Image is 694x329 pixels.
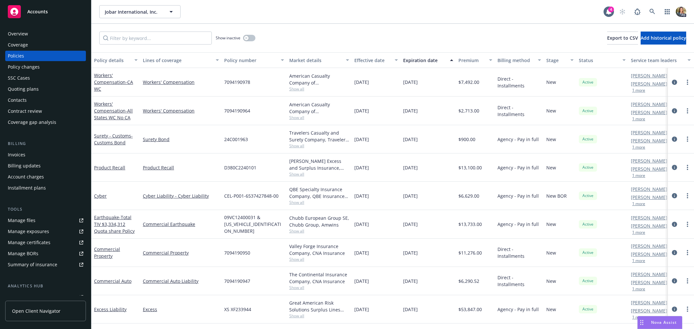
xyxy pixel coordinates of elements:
span: Direct - Installments [497,274,541,288]
a: Billing updates [5,161,86,171]
span: [DATE] [354,278,369,284]
a: circleInformation [671,220,678,228]
a: Product Recall [143,164,219,171]
span: [DATE] [403,278,418,284]
a: Commercial Property [94,246,120,259]
span: Active [581,79,594,85]
span: 09VC12400031 & [US_VEHICLE_IDENTIFICATION_NUMBER] [224,214,284,234]
a: [PERSON_NAME] [631,101,667,108]
a: Loss summary generator [5,292,86,302]
button: 1 more [632,259,645,263]
span: [DATE] [403,249,418,256]
div: Valley Forge Insurance Company, CNA Insurance [289,243,349,257]
button: 1 more [632,117,645,121]
button: 1 more [632,202,645,206]
button: Effective date [352,52,401,68]
span: [DATE] [354,192,369,199]
div: Coverage [8,40,28,50]
div: QBE Specialty Insurance Company, QBE Insurance Group, RT Specialty Insurance Services, LLC (RSG S... [289,186,349,200]
a: Coverage [5,40,86,50]
div: Contract review [8,106,42,116]
span: Add historical policy [641,35,686,41]
a: [PERSON_NAME] [631,271,667,278]
span: New [546,278,556,284]
div: Expiration date [403,57,446,64]
a: [PERSON_NAME] [631,109,667,116]
a: Policies [5,51,86,61]
a: [PERSON_NAME] [631,299,667,306]
a: [PERSON_NAME] [631,186,667,192]
div: Policy number [224,57,277,64]
div: Manage exposures [8,226,49,237]
span: Direct - Installments [497,246,541,259]
div: Coverage gap analysis [8,117,56,127]
span: New [546,306,556,313]
div: American Casualty Company of [GEOGRAPHIC_DATA], [US_STATE], CNA Insurance [289,72,349,86]
a: [PERSON_NAME] [631,214,667,221]
a: Workers' Compensation [94,101,133,121]
a: Contract review [5,106,86,116]
span: D380C2240101 [224,164,256,171]
a: circleInformation [671,135,678,143]
div: Installment plans [8,183,46,193]
span: [DATE] [354,107,369,114]
div: Policy changes [8,62,40,72]
span: Direct - Installments [497,75,541,89]
span: [DATE] [403,221,418,228]
a: [PERSON_NAME] [631,243,667,249]
a: Policy changes [5,62,86,72]
span: Show all [289,313,349,319]
a: Commercial Auto [94,278,131,284]
span: 7094190950 [224,249,250,256]
a: Workers' Compensation [94,72,133,92]
a: Manage exposures [5,226,86,237]
span: $6,629.00 [458,192,479,199]
a: circleInformation [671,78,678,86]
span: [DATE] [354,164,369,171]
div: Policies [8,51,24,61]
span: $7,492.00 [458,79,479,86]
button: Billing method [495,52,544,68]
span: [DATE] [403,192,418,199]
span: $53,847.00 [458,306,482,313]
span: New [546,249,556,256]
a: Surety Bond [143,136,219,143]
button: Policy details [91,52,140,68]
a: [PERSON_NAME] [631,307,667,314]
span: Show all [289,86,349,92]
a: [PERSON_NAME] [631,72,667,79]
a: circleInformation [671,164,678,171]
div: Manage BORs [8,248,38,259]
a: [PERSON_NAME] [631,80,667,87]
a: Invoices [5,150,86,160]
span: [DATE] [354,249,369,256]
a: [PERSON_NAME] [631,279,667,286]
span: Direct - Installments [497,104,541,118]
a: circleInformation [671,305,678,313]
span: New [546,164,556,171]
span: New BOR [546,192,567,199]
div: Lines of coverage [143,57,212,64]
a: [PERSON_NAME] [631,157,667,164]
a: Workers' Compensation [143,79,219,86]
span: 7094190978 [224,79,250,86]
button: Market details [287,52,352,68]
div: Travelers Casualty and Surety Company, Travelers Insurance, CA [PERSON_NAME] & Company Inc [289,129,349,143]
a: Earthquake [94,214,135,234]
span: Jobar International, Inc. [105,8,161,15]
span: New [546,136,556,143]
span: - Total TIV $3,334,312 Quota share Policy [94,214,135,234]
div: Status [579,57,619,64]
div: Great American Risk Solutions Surplus Lines Insurance Company, Great American Insurance Group, Am... [289,299,349,313]
button: Policy number [222,52,287,68]
a: Excess [143,306,219,313]
span: Nova Assist [651,320,677,325]
a: Manage files [5,215,86,226]
a: Contacts [5,95,86,105]
span: Show all [289,257,349,262]
span: New [546,107,556,114]
button: Nova Assist [637,316,682,329]
div: Billing method [497,57,534,64]
span: Agency - Pay in full [497,164,539,171]
span: Agency - Pay in full [497,192,539,199]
